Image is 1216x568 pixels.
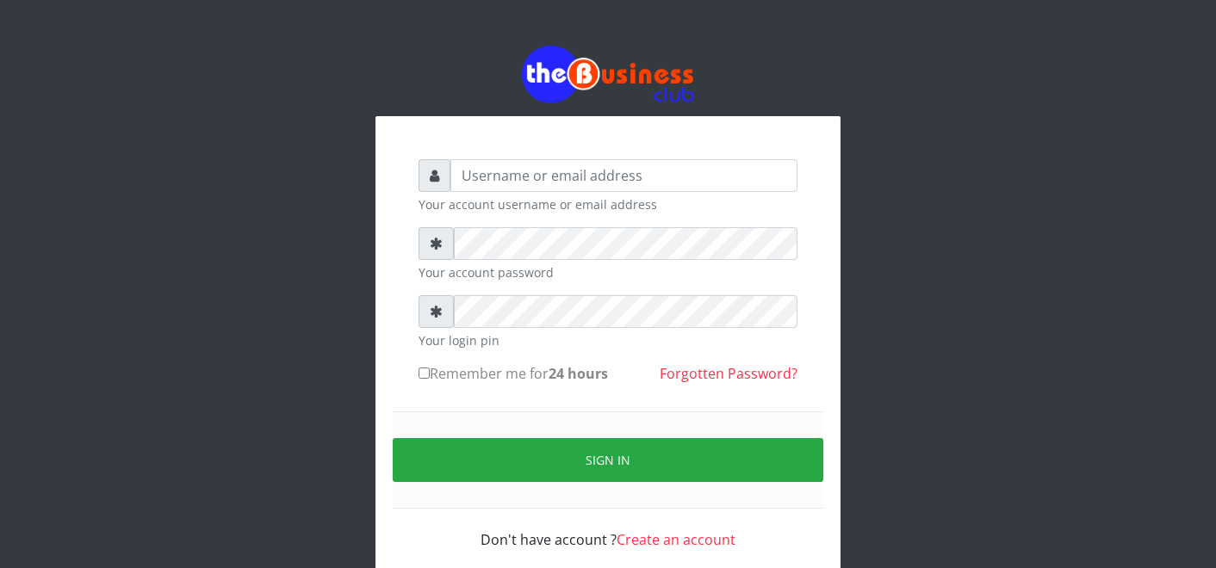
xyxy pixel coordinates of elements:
input: Username or email address [450,159,797,192]
small: Your account username or email address [419,195,797,213]
b: 24 hours [549,364,608,383]
label: Remember me for [419,363,608,384]
a: Forgotten Password? [660,364,797,383]
button: Sign in [393,438,823,482]
input: Remember me for24 hours [419,367,430,379]
div: Don't have account ? [419,509,797,550]
small: Your login pin [419,331,797,349]
small: Your account password [419,263,797,281]
a: Create an account [617,530,735,549]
